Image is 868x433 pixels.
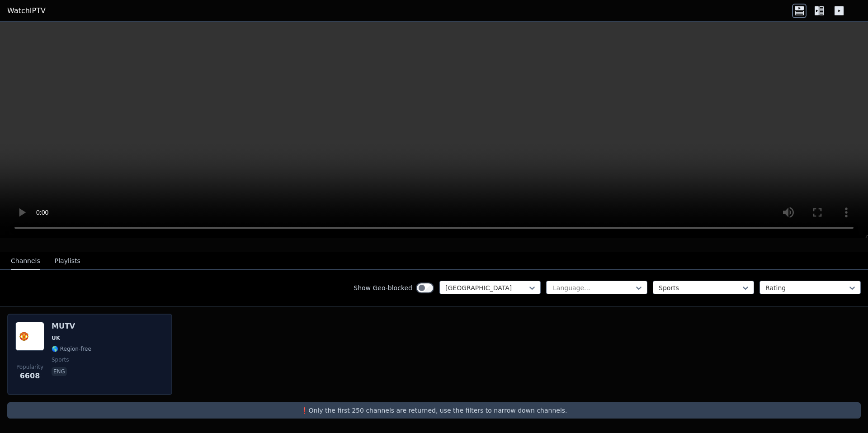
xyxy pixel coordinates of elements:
h6: MUTV [52,322,91,331]
span: 6608 [20,371,40,381]
span: sports [52,356,69,363]
label: Show Geo-blocked [354,283,412,292]
p: ❗️Only the first 250 channels are returned, use the filters to narrow down channels. [11,406,857,415]
span: Popularity [16,363,43,371]
span: UK [52,334,60,342]
span: 🌎 Region-free [52,345,91,353]
button: Channels [11,253,40,270]
a: WatchIPTV [7,5,46,16]
p: eng [52,367,67,376]
button: Playlists [55,253,80,270]
img: MUTV [15,322,44,351]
